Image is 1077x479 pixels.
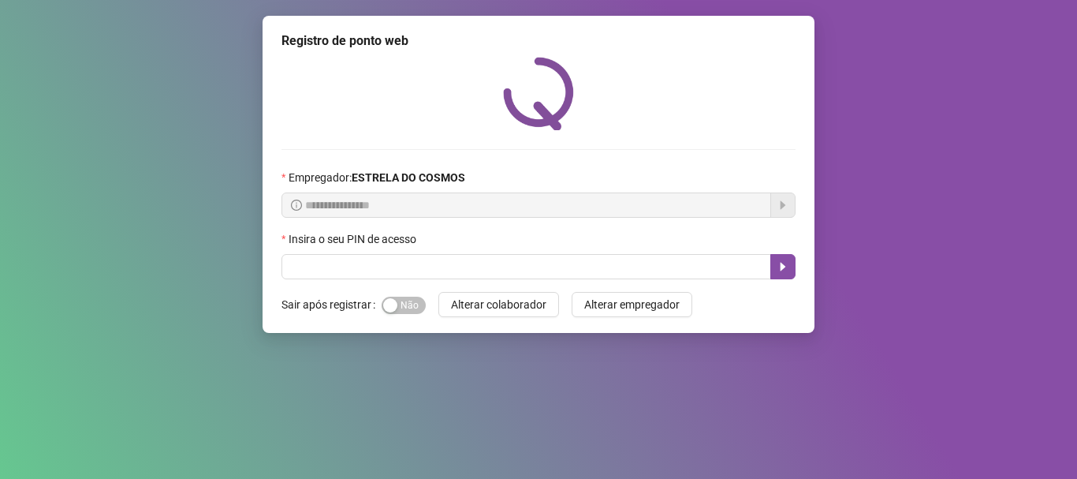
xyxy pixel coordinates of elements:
button: Alterar empregador [572,292,692,317]
span: info-circle [291,200,302,211]
img: QRPoint [503,57,574,130]
span: Empregador : [289,169,465,186]
span: Alterar colaborador [451,296,546,313]
span: caret-right [777,260,789,273]
span: Alterar empregador [584,296,680,313]
strong: ESTRELA DO COSMOS [352,171,465,184]
button: Alterar colaborador [438,292,559,317]
label: Insira o seu PIN de acesso [281,230,427,248]
div: Registro de ponto web [281,32,796,51]
label: Sair após registrar [281,292,382,317]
